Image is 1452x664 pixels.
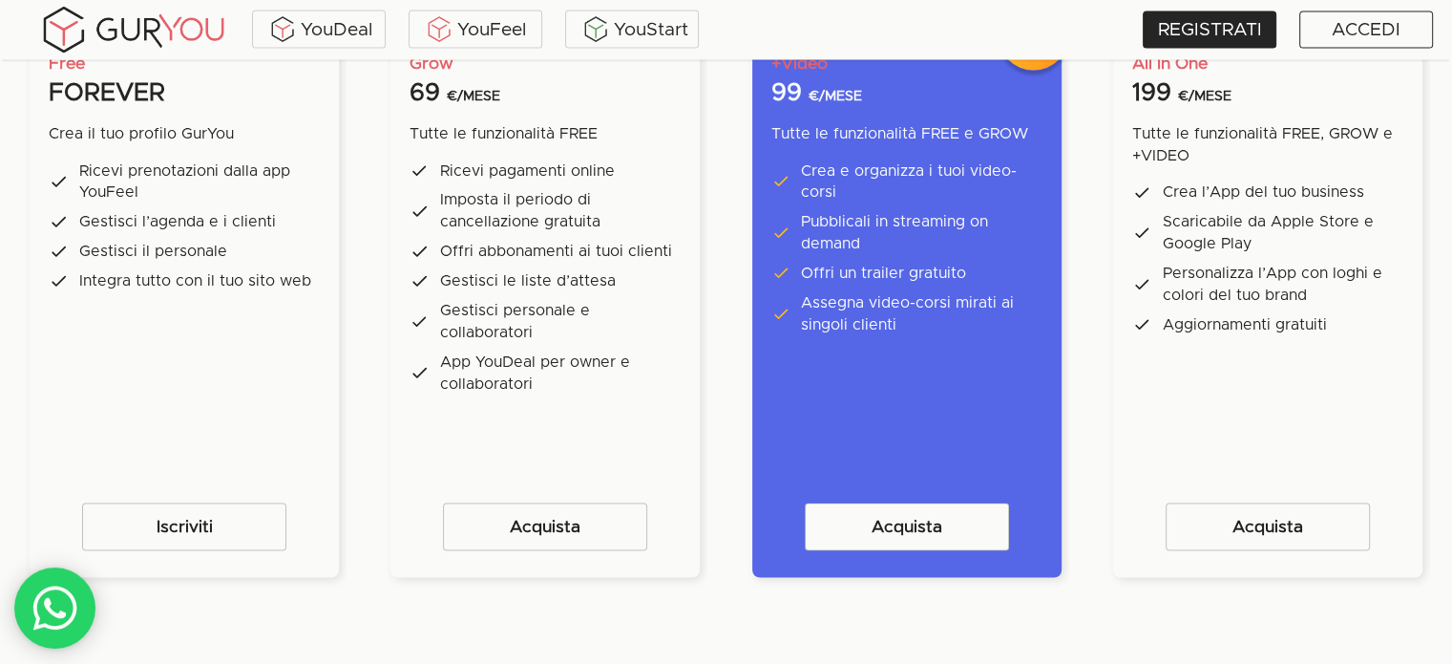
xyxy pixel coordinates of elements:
p: Imposta il periodo di cancellazione gratuita [432,189,681,233]
p: €/MESE [810,87,862,107]
p: 99 [771,76,802,112]
a: YouDeal [252,11,386,49]
input: INVIA [104,354,182,391]
p: Ricevi pagamenti online [432,161,681,182]
img: whatsAppIcon.04b8739f.svg [32,585,79,632]
p: Personalizza l’App con loghi e colori del tuo brand [1155,263,1403,307]
img: KDuXBJLpDstiOJIlCPq11sr8c6VfEN1ke5YIAoPlCPqmrDPlQeIQgHlNqkP7FCiAKJQRHlC7RCaiHTHAlEEQLmFuo+mIt2xQB... [425,15,453,44]
div: YouFeel [413,15,537,44]
p: Gestisci il personale [72,241,320,263]
p: Assegna video-corsi mirati ai singoli clienti [801,292,1042,336]
img: BxzlDwAAAAABJRU5ErkJggg== [581,15,610,44]
p: All In One [1132,53,1208,76]
button: Acquista [443,503,647,551]
p: FOREVER [49,76,165,112]
p: App YouDeal per owner e collaboratori [432,352,681,396]
p: Pubblicali in streaming on demand [801,211,1042,255]
span: Iscriviti [97,513,271,543]
iframe: Chat Widget [1109,443,1452,664]
p: Integra tutto con il tuo sito web [72,270,320,292]
a: YouFeel [409,11,542,49]
button: Iscriviti [82,503,286,551]
a: Acquista [439,500,651,555]
p: Gestisci le liste d’attesa [432,270,681,292]
p: 69 [410,76,440,112]
a: REGISTRATI [1143,11,1276,49]
p: Crea e organizza i tuoi video-corsi [801,161,1042,204]
p: €/MESE [1179,87,1231,107]
img: ALVAdSatItgsAAAAAElFTkSuQmCC [268,15,297,44]
p: Aggiornamenti gratuiti [1155,314,1403,336]
div: YouStart [570,15,694,44]
div: YouDeal [257,15,381,44]
span: Acquista [820,513,994,543]
p: 199 [1132,76,1171,112]
p: Offri abbonamenti ai tuoi clienti [432,241,681,263]
p: Crea il tuo profilo GurYou [49,123,234,145]
p: Scaricabile da Apple Store e Google Play [1155,211,1403,255]
p: Tutte le funzionalità FREE [410,123,598,145]
p: Tutte le funzionalità FREE, GROW e +VIDEO [1132,123,1403,167]
p: +Video [771,53,828,76]
p: Gestisci l’agenda e i clienti [72,211,320,233]
span: Acquista [458,513,632,543]
p: Ricevi prenotazioni dalla app YouFeel [72,161,320,204]
p: €/MESE [448,87,500,107]
a: ACCEDI [1299,11,1433,49]
p: Free [49,53,85,76]
p: Crea l’App del tuo business [1155,182,1403,203]
a: Acquista [801,500,1013,555]
p: Grow [410,53,453,76]
p: Tutte le funzionalità FREE e GROW [771,123,1028,145]
p: Offri un trailer gratuito [801,263,1042,285]
a: Iscriviti [78,500,290,555]
p: Gestisci personale e collaboratori [432,300,681,344]
a: YouStart [565,11,699,49]
button: Acquista [805,503,1009,551]
img: gyLogo01.5aaa2cff.png [38,4,229,56]
div: Widget chat [1109,443,1452,664]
